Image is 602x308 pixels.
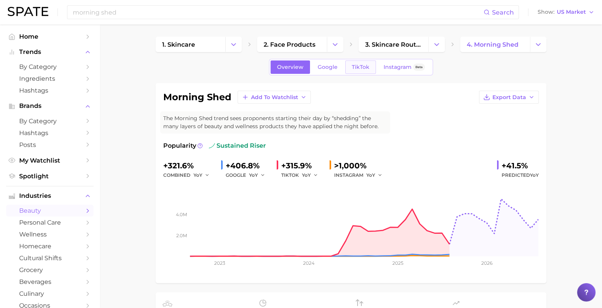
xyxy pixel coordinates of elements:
span: Predicted [502,171,539,180]
span: cultural shifts [19,254,80,262]
span: Overview [277,64,303,70]
span: YoY [366,172,375,178]
div: GOOGLE [226,171,271,180]
img: sustained riser [209,143,215,149]
a: InstagramBeta [377,60,431,74]
span: >1,000% [334,161,367,170]
div: +315.9% [281,160,323,172]
button: Add to Watchlist [238,91,311,104]
tspan: 2024 [303,260,314,266]
span: US Market [557,10,586,14]
tspan: 2025 [392,260,404,266]
span: YoY [194,172,202,178]
div: +321.6% [163,160,215,172]
a: cultural shifts [6,252,93,264]
span: YoY [249,172,258,178]
h1: morning shed [163,93,231,102]
span: by Category [19,117,80,125]
span: Beta [415,64,423,70]
button: Brands [6,100,93,112]
span: Add to Watchlist [251,94,298,101]
a: wellness [6,228,93,240]
span: Brands [19,103,80,109]
a: personal care [6,217,93,228]
span: TikTok [352,64,369,70]
span: Ingredients [19,75,80,82]
span: 2. face products [264,41,315,48]
span: grocery [19,266,80,274]
button: Trends [6,46,93,58]
div: +41.5% [502,160,539,172]
a: Home [6,31,93,42]
span: Instagram [384,64,412,70]
button: ShowUS Market [536,7,596,17]
span: Home [19,33,80,40]
span: personal care [19,219,80,226]
a: My Watchlist [6,155,93,166]
button: Export Data [479,91,539,104]
a: TikTok [345,60,376,74]
a: Hashtags [6,127,93,139]
span: Hashtags [19,87,80,94]
button: YoY [249,171,266,180]
input: Search here for a brand, industry, or ingredient [72,6,484,19]
button: Change Category [428,37,445,52]
button: Change Category [225,37,242,52]
span: Popularity [163,141,196,150]
button: YoY [366,171,383,180]
span: Show [538,10,554,14]
a: culinary [6,288,93,300]
span: Export Data [492,94,526,101]
span: beverages [19,278,80,285]
span: Trends [19,49,80,55]
a: 2. face products [257,37,327,52]
a: Spotlight [6,170,93,182]
span: culinary [19,290,80,297]
div: TIKTOK [281,171,323,180]
div: INSTAGRAM [334,171,388,180]
img: SPATE [8,7,48,16]
tspan: 2023 [214,260,225,266]
a: Ingredients [6,73,93,85]
span: wellness [19,231,80,238]
span: The Morning Shed trend sees proponents starting their day by “shedding” the many layers of beauty... [163,114,384,130]
span: Search [492,9,514,16]
span: Hashtags [19,129,80,137]
span: 1. skincare [162,41,195,48]
div: combined [163,171,215,180]
a: beauty [6,205,93,217]
button: Change Category [530,37,546,52]
span: 4. morning shed [467,41,518,48]
a: 3. skincare routines [359,37,428,52]
span: homecare [19,243,80,250]
span: 3. skincare routines [365,41,422,48]
span: YoY [530,172,539,178]
button: YoY [302,171,318,180]
a: Overview [271,60,310,74]
span: by Category [19,63,80,70]
a: 1. skincare [156,37,225,52]
span: Posts [19,141,80,148]
a: by Category [6,115,93,127]
span: Google [318,64,338,70]
span: My Watchlist [19,157,80,164]
button: Change Category [327,37,343,52]
a: homecare [6,240,93,252]
a: by Category [6,61,93,73]
span: Industries [19,192,80,199]
span: sustained riser [209,141,266,150]
span: YoY [302,172,311,178]
button: Industries [6,190,93,202]
a: Google [311,60,344,74]
button: YoY [194,171,210,180]
a: grocery [6,264,93,276]
a: Posts [6,139,93,151]
span: Spotlight [19,173,80,180]
a: Hashtags [6,85,93,96]
a: beverages [6,276,93,288]
tspan: 2026 [481,260,492,266]
a: 4. morning shed [460,37,530,52]
span: beauty [19,207,80,214]
div: +406.8% [226,160,271,172]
